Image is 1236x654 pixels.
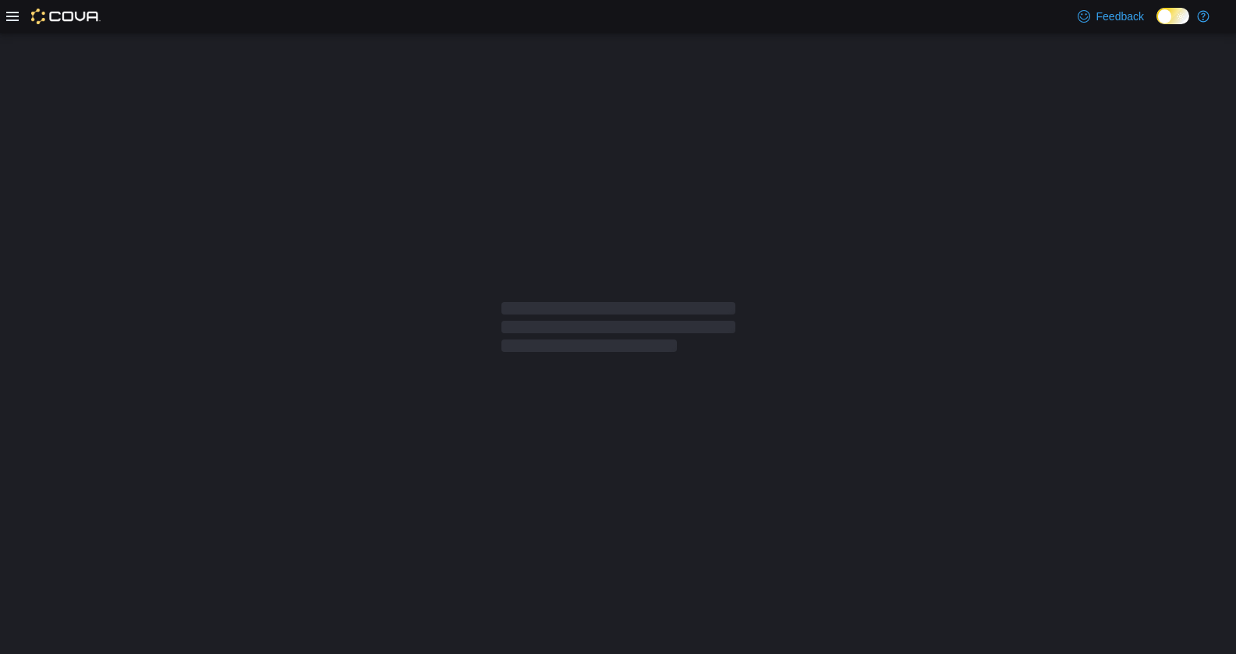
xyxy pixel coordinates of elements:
a: Feedback [1071,1,1150,32]
img: Cova [31,9,101,24]
span: Dark Mode [1156,24,1157,25]
input: Dark Mode [1156,8,1189,24]
span: Loading [501,305,735,355]
span: Feedback [1096,9,1144,24]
